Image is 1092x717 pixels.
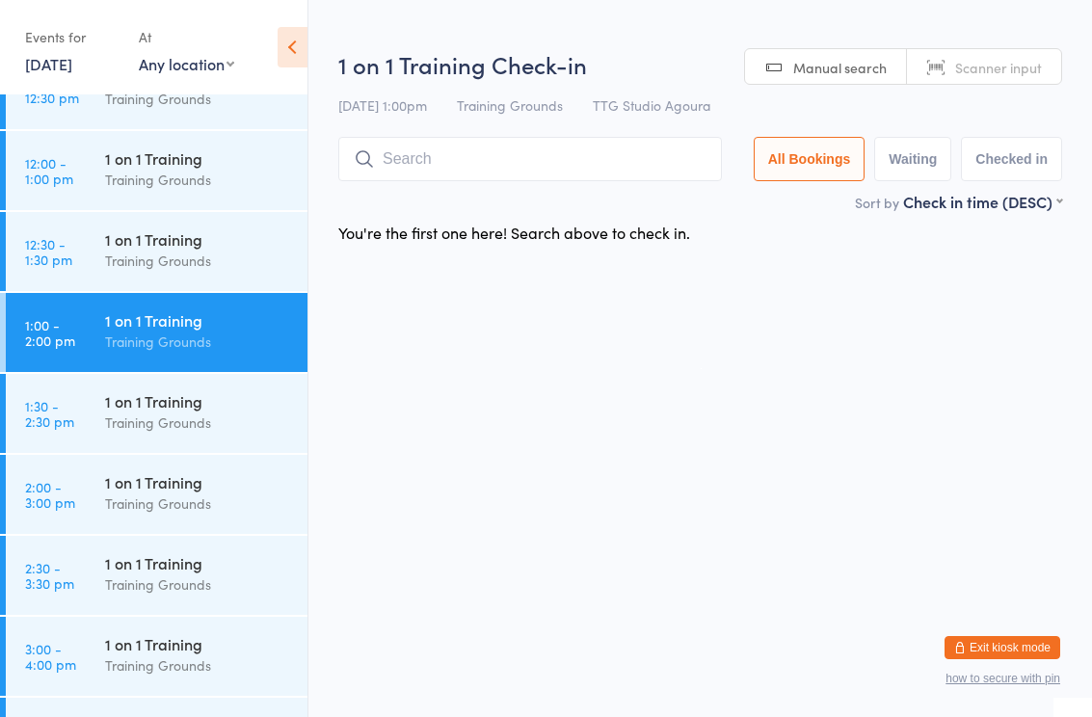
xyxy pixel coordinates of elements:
a: 1:00 -2:00 pm1 on 1 TrainingTraining Grounds [6,293,307,372]
div: Training Grounds [105,169,291,191]
div: 1 on 1 Training [105,147,291,169]
button: Exit kiosk mode [945,636,1060,659]
time: 12:30 - 1:30 pm [25,236,72,267]
input: Search [338,137,722,181]
div: Training Grounds [105,654,291,677]
div: Any location [139,53,234,74]
time: 2:30 - 3:30 pm [25,560,74,591]
div: Training Grounds [105,412,291,434]
a: 12:30 -1:30 pm1 on 1 TrainingTraining Grounds [6,212,307,291]
time: 11:30 - 12:30 pm [25,74,79,105]
span: [DATE] 1:00pm [338,95,427,115]
h2: 1 on 1 Training Check-in [338,48,1062,80]
span: Manual search [793,58,887,77]
div: 1 on 1 Training [105,552,291,573]
a: [DATE] [25,53,72,74]
button: All Bookings [754,137,866,181]
a: 2:00 -3:00 pm1 on 1 TrainingTraining Grounds [6,455,307,534]
span: Training Grounds [457,95,563,115]
span: TTG Studio Agoura [593,95,710,115]
div: Events for [25,21,120,53]
div: Training Grounds [105,331,291,353]
div: Check in time (DESC) [903,191,1062,212]
div: 1 on 1 Training [105,309,291,331]
div: 1 on 1 Training [105,390,291,412]
time: 3:00 - 4:00 pm [25,641,76,672]
div: 1 on 1 Training [105,633,291,654]
div: 1 on 1 Training [105,471,291,492]
button: Waiting [874,137,951,181]
label: Sort by [855,193,899,212]
button: Checked in [961,137,1062,181]
a: 1:30 -2:30 pm1 on 1 TrainingTraining Grounds [6,374,307,453]
div: At [139,21,234,53]
a: 3:00 -4:00 pm1 on 1 TrainingTraining Grounds [6,617,307,696]
a: 12:00 -1:00 pm1 on 1 TrainingTraining Grounds [6,131,307,210]
div: You're the first one here! Search above to check in. [338,222,690,243]
time: 1:30 - 2:30 pm [25,398,74,429]
div: 1 on 1 Training [105,228,291,250]
time: 12:00 - 1:00 pm [25,155,73,186]
span: Scanner input [955,58,1042,77]
div: Training Grounds [105,492,291,515]
button: how to secure with pin [946,672,1060,685]
div: Training Grounds [105,250,291,272]
time: 1:00 - 2:00 pm [25,317,75,348]
time: 2:00 - 3:00 pm [25,479,75,510]
div: Training Grounds [105,88,291,110]
div: Training Grounds [105,573,291,596]
a: 2:30 -3:30 pm1 on 1 TrainingTraining Grounds [6,536,307,615]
